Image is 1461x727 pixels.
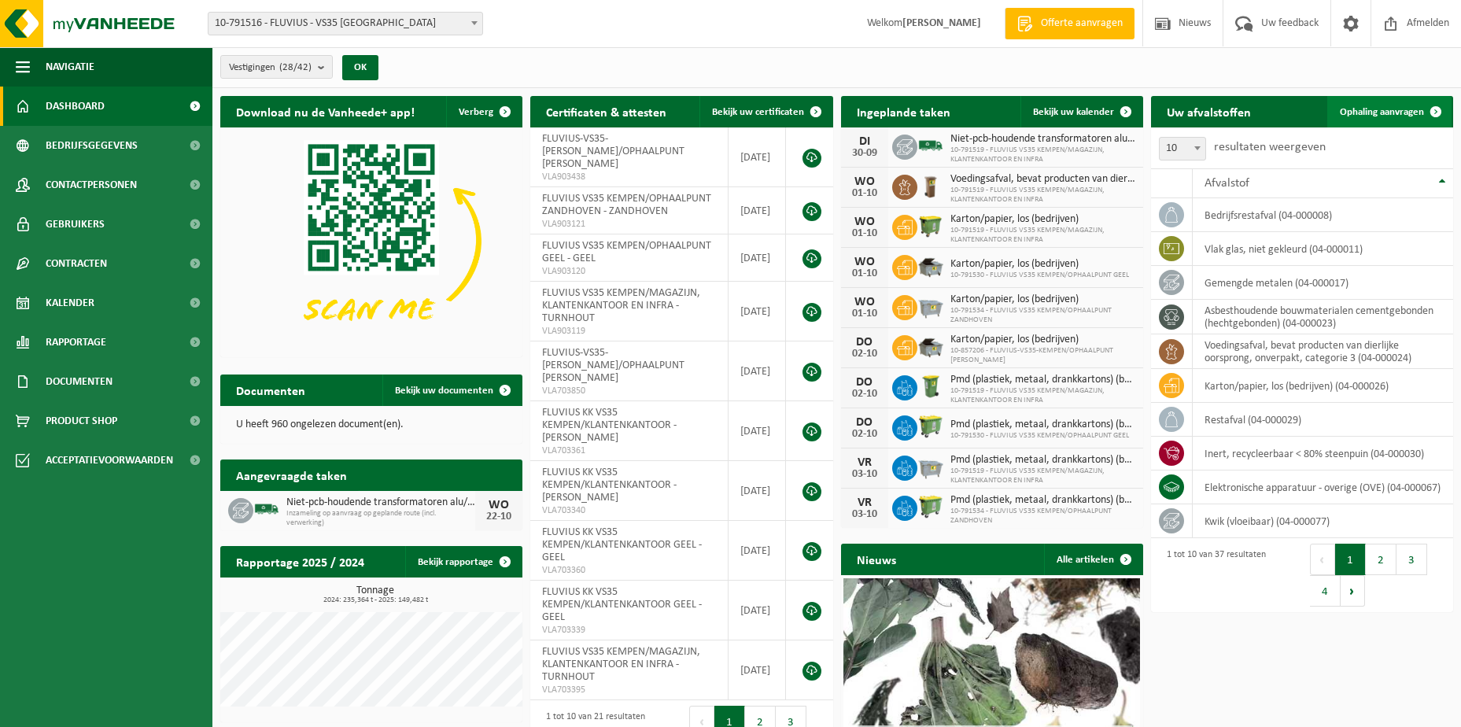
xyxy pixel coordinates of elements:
[382,375,521,406] a: Bekijk uw documenten
[917,333,944,360] img: WB-5000-GAL-GY-01
[542,193,711,217] span: FLUVIUS VS35 KEMPEN/OPHAALPUNT ZANDHOVEN - ZANDHOVEN
[342,55,378,80] button: OK
[542,171,715,183] span: VLA903438
[253,496,280,522] img: BL-SO-LV
[950,306,1135,325] span: 10-791534 - FLUVIUS VS35 KEMPEN/OPHAALPUNT ZANDHOVEN
[1396,544,1427,575] button: 3
[849,496,880,509] div: VR
[46,401,117,441] span: Product Shop
[459,107,493,117] span: Verberg
[950,346,1135,365] span: 10-857206 - FLUVIUS-VS35-KEMPEN/OPHAALPUNT [PERSON_NAME]
[1327,96,1452,127] a: Ophaling aanvragen
[1366,544,1396,575] button: 2
[1193,266,1453,300] td: gemengde metalen (04-000017)
[950,494,1135,507] span: Pmd (plastiek, metaal, drankkartons) (bedrijven)
[542,445,715,457] span: VLA703361
[542,564,715,577] span: VLA703360
[542,407,677,444] span: FLUVIUS KK VS35 KEMPEN/KLANTENKANTOOR - [PERSON_NAME]
[849,336,880,349] div: DO
[1193,369,1453,403] td: karton/papier, los (bedrijven) (04-000026)
[917,293,944,319] img: WB-2500-GAL-GY-01
[950,173,1135,186] span: Voedingsafval, bevat producten van dierlijke oorsprong, onverpakt, categorie 3
[729,581,787,640] td: [DATE]
[542,218,715,231] span: VLA903121
[542,526,702,563] span: FLUVIUS KK VS35 KEMPEN/KLANTENKANTOOR GEEL - GEEL
[220,459,363,490] h2: Aangevraagde taken
[1160,138,1205,160] span: 10
[1193,198,1453,232] td: bedrijfsrestafval (04-000008)
[1205,177,1249,190] span: Afvalstof
[1193,232,1453,266] td: vlak glas, niet gekleurd (04-000011)
[950,334,1135,346] span: Karton/papier, los (bedrijven)
[405,546,521,578] a: Bekijk rapportage
[849,376,880,389] div: DO
[208,13,482,35] span: 10-791516 - FLUVIUS - VS35 KEMPEN
[542,684,715,696] span: VLA703395
[1033,107,1114,117] span: Bekijk uw kalender
[950,146,1135,164] span: 10-791519 - FLUVIUS VS35 KEMPEN/MAGAZIJN, KLANTENKANTOOR EN INFRA
[917,132,944,159] img: BL-SO-LV
[729,127,787,187] td: [DATE]
[46,323,106,362] span: Rapportage
[1159,137,1206,161] span: 10
[849,148,880,159] div: 30-09
[286,509,475,528] span: Inzameling op aanvraag op geplande route (incl. verwerking)
[236,419,507,430] p: U heeft 960 ongelezen document(en).
[849,349,880,360] div: 02-10
[542,240,711,264] span: FLUVIUS VS35 KEMPEN/OPHAALPUNT GEEL - GEEL
[950,293,1135,306] span: Karton/papier, los (bedrijven)
[46,165,137,205] span: Contactpersonen
[1341,575,1365,607] button: Next
[902,17,981,29] strong: [PERSON_NAME]
[542,385,715,397] span: VLA703850
[849,509,880,520] div: 03-10
[950,467,1135,485] span: 10-791519 - FLUVIUS VS35 KEMPEN/MAGAZIJN, KLANTENKANTOOR EN INFRA
[542,504,715,517] span: VLA703340
[950,419,1135,431] span: Pmd (plastiek, metaal, drankkartons) (bedrijven)
[46,441,173,480] span: Acceptatievoorwaarden
[1193,334,1453,369] td: voedingsafval, bevat producten van dierlijke oorsprong, onverpakt, categorie 3 (04-000024)
[542,133,684,170] span: FLUVIUS-VS35-[PERSON_NAME]/OPHAALPUNT [PERSON_NAME]
[729,401,787,461] td: [DATE]
[46,244,107,283] span: Contracten
[729,341,787,401] td: [DATE]
[542,624,715,637] span: VLA703339
[849,228,880,239] div: 01-10
[849,456,880,469] div: VR
[483,499,515,511] div: WO
[228,596,522,604] span: 2024: 235,364 t - 2025: 149,482 t
[1340,107,1424,117] span: Ophaling aanvragen
[849,216,880,228] div: WO
[220,375,321,405] h2: Documenten
[950,271,1129,280] span: 10-791530 - FLUVIUS VS35 KEMPEN/OPHAALPUNT GEEL
[1193,300,1453,334] td: asbesthoudende bouwmaterialen cementgebonden (hechtgebonden) (04-000023)
[917,253,944,279] img: WB-5000-GAL-GY-01
[729,640,787,700] td: [DATE]
[950,133,1135,146] span: Niet-pcb-houdende transformatoren alu/cu wikkelingen
[841,544,912,574] h2: Nieuws
[1310,575,1341,607] button: 4
[849,268,880,279] div: 01-10
[849,296,880,308] div: WO
[542,586,702,623] span: FLUVIUS KK VS35 KEMPEN/KLANTENKANTOOR GEEL - GEEL
[849,188,880,199] div: 01-10
[917,212,944,239] img: WB-1100-HPE-GN-50
[220,127,522,354] img: Download de VHEPlus App
[1193,471,1453,504] td: elektronische apparatuur - overige (OVE) (04-000067)
[917,373,944,400] img: WB-0240-HPE-GN-50
[542,265,715,278] span: VLA903120
[729,282,787,341] td: [DATE]
[46,362,113,401] span: Documenten
[950,454,1135,467] span: Pmd (plastiek, metaal, drankkartons) (bedrijven)
[542,347,684,384] span: FLUVIUS-VS35-[PERSON_NAME]/OPHAALPUNT [PERSON_NAME]
[950,226,1135,245] span: 10-791519 - FLUVIUS VS35 KEMPEN/MAGAZIJN, KLANTENKANTOOR EN INFRA
[1214,141,1326,153] label: resultaten weergeven
[849,389,880,400] div: 02-10
[220,55,333,79] button: Vestigingen(28/42)
[208,12,483,35] span: 10-791516 - FLUVIUS - VS35 KEMPEN
[917,172,944,199] img: WB-0140-HPE-BN-01
[1335,544,1366,575] button: 1
[950,507,1135,526] span: 10-791534 - FLUVIUS VS35 KEMPEN/OPHAALPUNT ZANDHOVEN
[729,187,787,234] td: [DATE]
[841,96,966,127] h2: Ingeplande taken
